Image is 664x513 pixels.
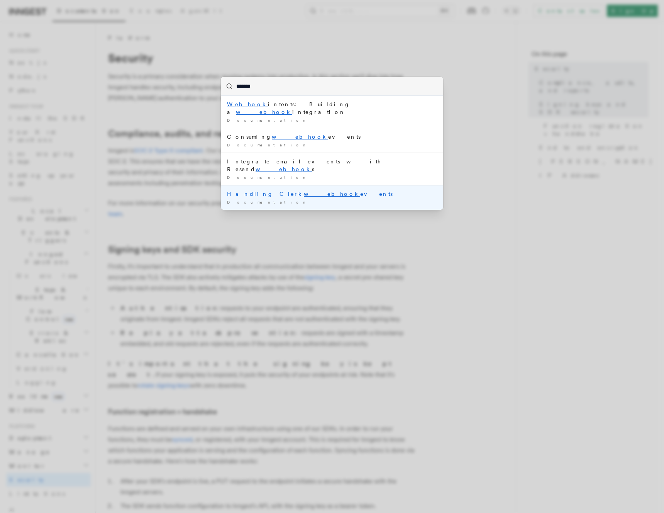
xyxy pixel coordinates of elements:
mark: webhook [272,134,328,140]
span: Documentation [227,143,308,147]
span: Documentation [227,175,308,180]
mark: webhook [256,166,312,172]
span: Documentation [227,200,308,204]
span: Documentation [227,118,308,122]
mark: Webhook [227,101,268,107]
div: Consuming events [227,133,437,141]
mark: webhook [236,109,292,115]
div: Integrate email events with Resend s [227,158,437,173]
div: intents: Building a integration [227,100,437,116]
mark: webhook [304,191,360,197]
div: Handling Clerk events [227,190,437,198]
